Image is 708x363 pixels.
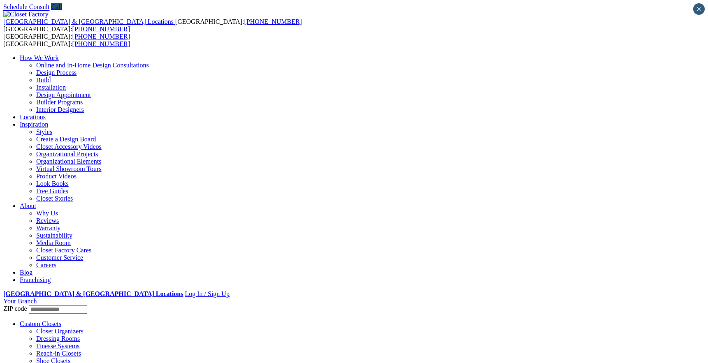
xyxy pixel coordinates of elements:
[36,195,73,202] a: Closet Stories
[244,18,302,25] a: [PHONE_NUMBER]
[185,290,229,297] a: Log In / Sign Up
[20,113,46,120] a: Locations
[3,290,183,297] a: [GEOGRAPHIC_DATA] & [GEOGRAPHIC_DATA] Locations
[36,158,101,165] a: Organizational Elements
[36,99,83,106] a: Builder Programs
[3,18,302,32] span: [GEOGRAPHIC_DATA]: [GEOGRAPHIC_DATA]:
[36,254,83,261] a: Customer Service
[20,202,36,209] a: About
[51,3,62,10] a: Call
[3,298,37,305] a: Your Branch
[36,342,79,349] a: Finesse Systems
[36,173,77,180] a: Product Videos
[36,350,81,357] a: Reach-in Closets
[36,136,96,143] a: Create a Design Board
[36,261,56,268] a: Careers
[29,305,87,314] input: Enter your Zip code
[3,3,49,10] a: Schedule Consult
[72,40,130,47] a: [PHONE_NUMBER]
[36,165,102,172] a: Virtual Showroom Tours
[36,62,149,69] a: Online and In-Home Design Consultations
[36,128,52,135] a: Styles
[36,232,72,239] a: Sustainability
[36,187,68,194] a: Free Guides
[36,143,102,150] a: Closet Accessory Videos
[693,3,705,15] button: Close
[3,33,130,47] span: [GEOGRAPHIC_DATA]: [GEOGRAPHIC_DATA]:
[72,25,130,32] a: [PHONE_NUMBER]
[36,217,59,224] a: Reviews
[36,91,91,98] a: Design Appointment
[36,335,80,342] a: Dressing Rooms
[3,11,49,18] img: Closet Factory
[36,84,66,91] a: Installation
[36,247,91,254] a: Closet Factory Cares
[20,320,61,327] a: Custom Closets
[3,18,175,25] a: [GEOGRAPHIC_DATA] & [GEOGRAPHIC_DATA] Locations
[72,33,130,40] a: [PHONE_NUMBER]
[20,54,59,61] a: How We Work
[36,106,84,113] a: Interior Designers
[36,150,98,157] a: Organizational Projects
[20,276,51,283] a: Franchising
[20,121,48,128] a: Inspiration
[3,18,174,25] span: [GEOGRAPHIC_DATA] & [GEOGRAPHIC_DATA] Locations
[36,180,69,187] a: Look Books
[36,69,77,76] a: Design Process
[36,328,84,335] a: Closet Organizers
[36,76,51,83] a: Build
[36,239,71,246] a: Media Room
[36,224,60,231] a: Warranty
[20,269,32,276] a: Blog
[36,210,58,217] a: Why Us
[3,305,27,312] span: ZIP code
